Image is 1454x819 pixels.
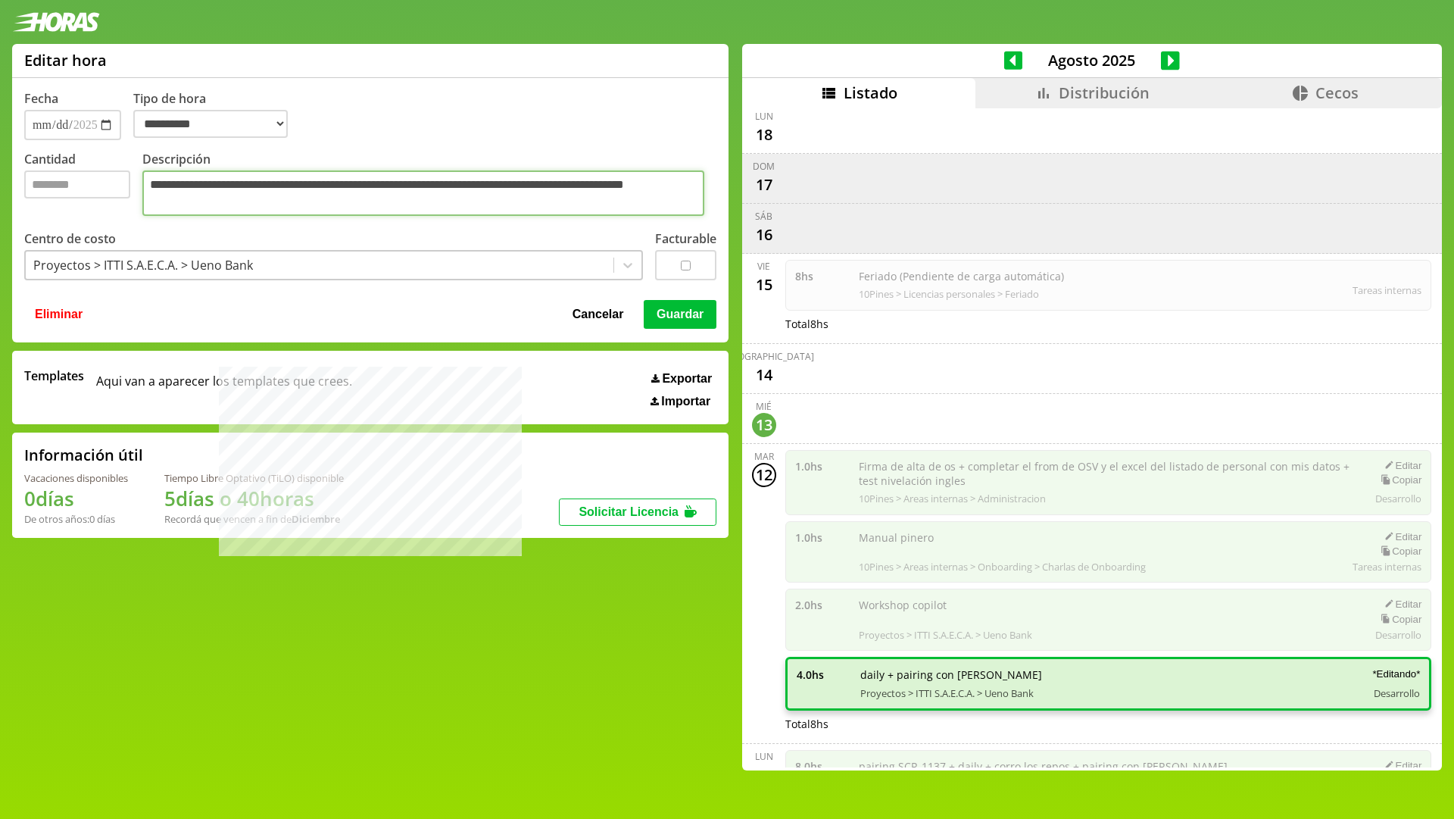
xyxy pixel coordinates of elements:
select: Tipo de hora [133,110,288,138]
label: Centro de costo [24,230,116,247]
span: Aqui van a aparecer los templates que crees. [96,367,352,408]
button: Eliminar [30,300,87,329]
span: Importar [661,395,710,408]
button: Exportar [647,371,716,386]
h1: 5 días o 40 horas [164,485,344,512]
input: Cantidad [24,170,130,198]
div: scrollable content [742,108,1442,768]
span: Exportar [662,372,712,386]
label: Tipo de hora [133,90,300,140]
label: Descripción [142,151,716,220]
div: Total 8 hs [785,717,1432,731]
button: Solicitar Licencia [559,499,716,526]
div: De otros años: 0 días [24,512,128,526]
label: Fecha [24,90,58,107]
div: 16 [752,223,776,247]
div: 15 [752,273,776,297]
h1: Editar hora [24,50,107,70]
div: mar [754,450,774,463]
div: 12 [752,463,776,487]
b: Diciembre [292,512,340,526]
div: 13 [752,413,776,437]
div: sáb [755,210,772,223]
h1: 0 días [24,485,128,512]
div: mié [756,400,772,413]
div: lun [755,750,773,763]
span: Listado [844,83,897,103]
div: Recordá que vencen a fin de [164,512,344,526]
span: Solicitar Licencia [579,505,679,518]
div: 17 [752,173,776,197]
div: Vacaciones disponibles [24,471,128,485]
button: Cancelar [568,300,629,329]
img: logotipo [12,12,100,32]
label: Cantidad [24,151,142,220]
button: Guardar [644,300,716,329]
textarea: Descripción [142,170,704,216]
span: Agosto 2025 [1022,50,1161,70]
span: Cecos [1315,83,1359,103]
div: Total 8 hs [785,317,1432,331]
div: 14 [752,363,776,387]
div: Proyectos > ITTI S.A.E.C.A. > Ueno Bank [33,257,253,274]
div: lun [755,110,773,123]
h2: Información útil [24,445,143,465]
label: Facturable [655,230,716,247]
div: [DEMOGRAPHIC_DATA] [714,350,814,363]
div: Tiempo Libre Optativo (TiLO) disponible [164,471,344,485]
span: Distribución [1059,83,1150,103]
div: dom [753,160,775,173]
div: 18 [752,123,776,147]
span: Templates [24,367,84,384]
div: 11 [752,763,776,787]
div: vie [757,260,770,273]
